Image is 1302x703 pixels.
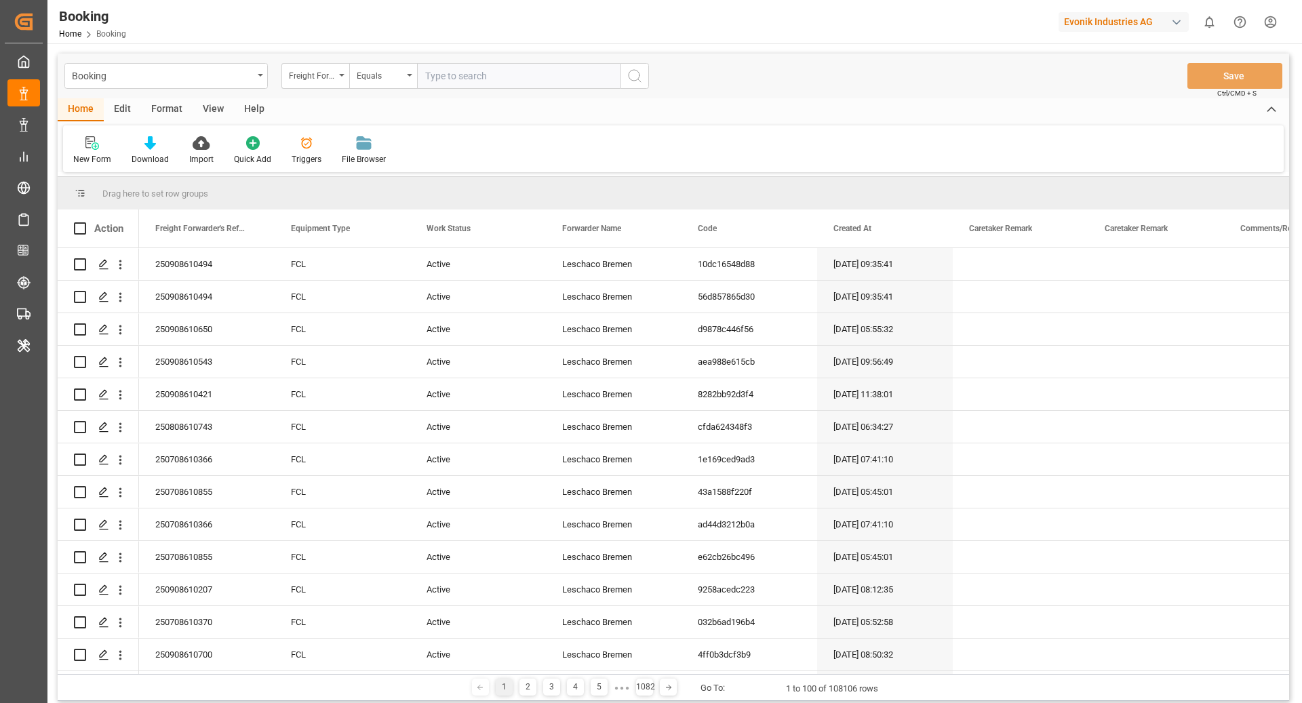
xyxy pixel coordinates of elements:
div: Press SPACE to select this row. [58,639,139,671]
div: Press SPACE to select this row. [58,443,139,476]
div: 5 [591,679,608,696]
span: Work Status [427,224,471,233]
div: Format [141,98,193,121]
div: Active [410,248,546,280]
span: Caretaker Remark [969,224,1032,233]
span: Code [698,224,717,233]
div: 1e169ced9ad3 [682,443,817,475]
div: Booking [59,6,126,26]
div: 250708610855 [139,476,275,508]
div: Leschaco Bremen [546,508,682,540]
div: 250708610366 [139,508,275,540]
div: Active [410,281,546,313]
div: [DATE] 09:35:41 [817,281,953,313]
div: FCL [275,574,410,605]
div: Press SPACE to select this row. [58,346,139,378]
div: FCL [275,508,410,540]
div: Freight Forwarder's Reference No. [289,66,335,82]
div: ● ● ● [614,683,629,693]
div: Press SPACE to select this row. [58,508,139,541]
div: FCL [275,346,410,378]
div: ad44d3212b0a [682,508,817,540]
div: Download [132,153,169,165]
div: Leschaco Bremen [546,443,682,475]
div: FCL [275,443,410,475]
div: 56d857865d30 [682,281,817,313]
div: Active [410,313,546,345]
div: FCL [275,281,410,313]
div: Press SPACE to select this row. [58,574,139,606]
div: [DATE] 09:56:49 [817,346,953,378]
div: [DATE] 05:55:32 [817,313,953,345]
div: Press SPACE to select this row. [58,606,139,639]
div: FCL [275,411,410,443]
div: FCL [275,639,410,670]
div: Evonik Industries AG [1059,12,1189,32]
span: Drag here to set row groups [102,188,208,199]
div: [DATE] 05:52:58 [817,606,953,638]
div: Leschaco Bremen [546,541,682,573]
div: FCL [275,378,410,410]
span: Created At [833,224,871,233]
div: Import [189,153,214,165]
div: Quick Add [234,153,271,165]
div: Help [234,98,275,121]
div: Press SPACE to select this row. [58,541,139,574]
div: Edit [104,98,141,121]
div: 250908610207 [139,574,275,605]
div: Triggers [292,153,321,165]
div: Leschaco Bremen [546,639,682,670]
div: FCL [275,606,410,638]
div: Leschaco Bremen [546,411,682,443]
div: 1082 [636,679,653,696]
div: Press SPACE to select this row. [58,476,139,508]
div: 250908610650 [139,313,275,345]
div: 250708610855 [139,541,275,573]
div: Active [410,639,546,670]
a: Home [59,29,81,39]
div: 3 [543,679,560,696]
button: search button [620,63,649,89]
div: FCL [275,541,410,573]
div: 1 to 100 of 108106 rows [786,682,878,696]
div: 8282bb92d3f4 [682,378,817,410]
div: 250908610494 [139,248,275,280]
div: [DATE] 05:45:01 [817,476,953,508]
div: Active [410,346,546,378]
span: Forwarder Name [562,224,621,233]
div: 2 [519,679,536,696]
div: [DATE] 08:12:35 [817,574,953,605]
div: Leschaco Bremen [546,606,682,638]
div: FCL [275,248,410,280]
div: Action [94,222,123,235]
div: 4 [567,679,584,696]
div: View [193,98,234,121]
div: 250908610421 [139,378,275,410]
div: New Form [73,153,111,165]
div: 250908610494 [139,281,275,313]
div: 250908610543 [139,346,275,378]
div: 032b6ad196b4 [682,606,817,638]
div: FCL [275,476,410,508]
input: Type to search [417,63,620,89]
div: Booking [72,66,253,83]
button: Save [1187,63,1282,89]
div: File Browser [342,153,386,165]
span: Caretaker Remark [1105,224,1168,233]
button: Help Center [1225,7,1255,37]
div: Active [410,378,546,410]
div: Active [410,606,546,638]
div: Press SPACE to select this row. [58,248,139,281]
button: open menu [281,63,349,89]
div: Active [410,541,546,573]
div: Equals [357,66,403,82]
div: 10dc16548d88 [682,248,817,280]
span: Ctrl/CMD + S [1217,88,1257,98]
div: Leschaco Bremen [546,346,682,378]
button: open menu [349,63,417,89]
div: e62cb26bc496 [682,541,817,573]
div: 9258acedc223 [682,574,817,605]
div: Leschaco Bremen [546,281,682,313]
div: Active [410,476,546,508]
div: Leschaco Bremen [546,574,682,605]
